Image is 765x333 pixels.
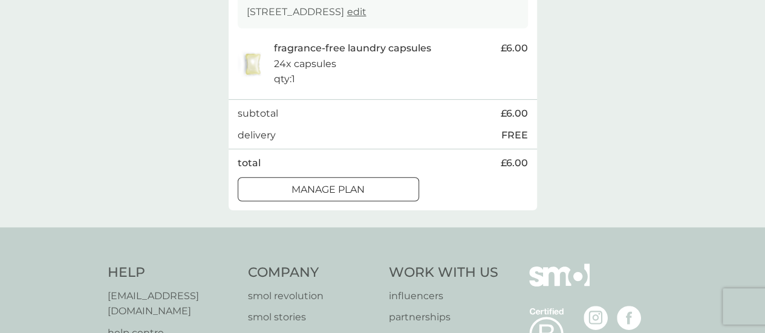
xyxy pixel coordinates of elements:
p: qty : 1 [274,71,295,87]
p: total [238,155,261,171]
p: subtotal [238,106,278,121]
a: smol stories [248,309,377,325]
a: [EMAIL_ADDRESS][DOMAIN_NAME] [108,288,236,319]
span: £6.00 [501,106,528,121]
img: visit the smol Facebook page [617,306,641,330]
p: 24x capsules [274,56,336,72]
h4: Company [248,263,377,282]
p: [STREET_ADDRESS] [247,4,366,20]
a: edit [347,6,366,18]
span: £6.00 [501,155,528,171]
p: FREE [501,128,528,143]
a: influencers [389,288,498,304]
p: fragrance-free laundry capsules [274,40,431,56]
button: Manage plan [238,177,419,201]
span: £6.00 [501,40,528,56]
p: delivery [238,128,276,143]
img: smol [529,263,590,305]
a: partnerships [389,309,498,325]
h4: Help [108,263,236,282]
p: Manage plan [291,182,365,198]
h4: Work With Us [389,263,498,282]
img: visit the smol Instagram page [584,306,608,330]
a: smol revolution [248,288,377,304]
